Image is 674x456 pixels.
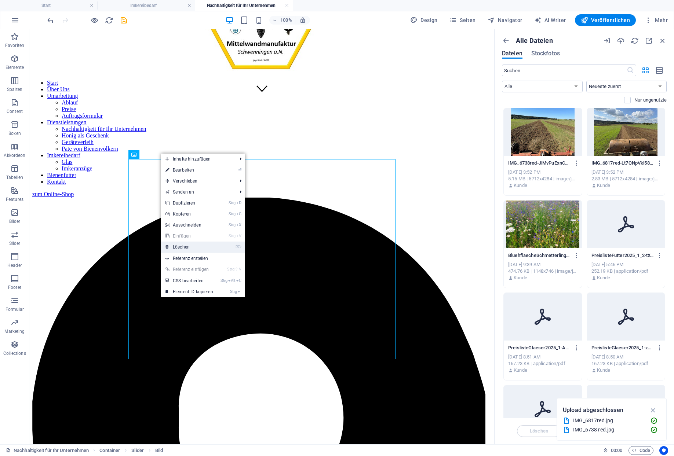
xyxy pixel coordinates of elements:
[221,278,227,283] i: Strg
[508,169,578,176] div: [DATE] 3:52 PM
[161,176,234,187] span: Verschieben
[161,154,234,165] span: Inhalte hinzufügen
[161,275,218,286] a: StrgAltCCSS bearbeiten
[508,160,571,166] p: IMG_6738red-JiMvPuExnCxn7pj0MGSkJA.jpg
[591,360,661,367] div: 167.23 KB | application/pdf
[407,14,441,26] button: Design
[6,446,89,455] a: Klick, um Auswahl aufzuheben. Doppelklick öffnet Seitenverwaltung
[230,289,237,294] i: Strg
[508,354,578,360] div: [DATE] 8:51 AM
[5,43,24,48] p: Favoriten
[591,261,661,268] div: [DATE] 5:46 PM
[3,350,26,356] p: Collections
[6,306,24,312] p: Formular
[161,165,218,176] a: ⏎Bearbeiten
[120,16,128,25] i: Save (Ctrl+S)
[161,187,234,198] a: Senden an
[410,16,438,24] span: Design
[236,201,241,205] i: D
[238,289,241,294] i: I
[98,1,195,10] h4: Imkereibedarf
[269,16,295,25] button: 100%
[299,17,306,23] i: Bei Größenänderung Zoomstufe automatisch an das gewählte Gerät anpassen.
[235,267,238,272] i: ⇧
[8,284,21,290] p: Footer
[7,87,22,92] p: Spalten
[659,446,668,455] button: Usercentrics
[597,367,611,374] p: Kunde
[531,49,560,58] span: Stockfotos
[105,16,113,25] button: reload
[236,233,241,238] i: V
[161,286,218,297] a: StrgIElement-ID kopieren
[591,268,661,275] div: 252.19 KB | application/pdf
[563,405,623,415] p: Upload abgeschlossen
[229,212,236,216] i: Strg
[508,345,571,351] p: PreislisteGlaeser2025_1-AyjFdEBzU3SwjCId7Bga1A.pdf
[611,446,622,455] span: 00 00
[534,16,566,24] span: AI Writer
[514,367,527,374] p: Kunde
[119,16,128,25] button: save
[449,16,476,24] span: Seiten
[573,426,644,434] div: IMG_6738 red.jpg
[105,16,113,25] i: Seite neu laden
[229,233,236,238] i: Strg
[239,267,241,272] i: V
[9,218,21,224] p: Bilder
[603,446,623,455] h6: Session-Zeit
[99,446,163,455] nav: breadcrumb
[591,169,661,176] div: [DATE] 3:52 PM
[236,244,241,249] i: ⌦
[502,65,627,76] input: Suchen
[591,176,661,182] div: 2.83 MB | 5712x4284 | image/jpeg
[229,201,236,205] i: Strg
[591,160,654,166] p: IMG_6817red-Lt7QNpVkl58CEQ3Z82dAJw.jpg
[591,345,654,351] p: PreislisteGlaeser2025_1-zKOhEG2cO0-BwJAh8c3gBA.pdf
[659,37,667,45] i: Schließen
[514,182,527,189] p: Kunde
[642,14,671,26] button: Mehr
[161,209,218,220] a: StrgCKopieren
[645,16,668,24] span: Mehr
[8,130,21,136] p: Boxen
[7,109,23,114] p: Content
[597,182,611,189] p: Kunde
[9,240,21,246] p: Slider
[485,14,525,26] button: Navigator
[591,252,654,259] p: PreislisteFutter2025_1_2-tX-cUn04C-I8Gnq_OwGbUA.pdf
[161,198,218,209] a: StrgDDuplizieren
[46,16,55,25] button: undo
[228,278,236,283] i: Alt
[581,16,630,24] span: Veröffentlichen
[634,97,667,103] p: Zeigt nur Dateien an, die nicht auf der Website verwendet werden. Dateien, die während dieser Sit...
[502,37,510,45] i: Alle Ordner zeigen
[161,242,218,253] a: ⌦Löschen
[6,196,23,202] p: Features
[6,174,23,180] p: Tabellen
[236,212,241,216] i: C
[280,16,292,25] h6: 100%
[238,168,241,172] i: ⏎
[236,223,241,227] i: X
[617,37,625,45] i: Hochladen
[161,231,218,242] a: StrgVEinfügen
[195,1,293,10] h4: Nachhaltigkeit für Ihr Unternehmen
[236,278,241,283] i: C
[631,37,639,45] i: Neu laden
[6,65,24,70] p: Elemente
[508,268,578,275] div: 474.76 KB | 1148x746 | image/jpeg
[4,328,25,334] p: Marketing
[573,416,644,425] div: IMG_6817red.jpg
[488,16,522,24] span: Navigator
[508,176,578,182] div: 5.15 MB | 5712x4284 | image/jpeg
[591,354,661,360] div: [DATE] 8:50 AM
[99,446,120,455] span: Klick zum Auswählen. Doppelklick zum Bearbeiten
[229,223,236,227] i: Strg
[227,267,234,272] i: Strg
[447,14,479,26] button: Seiten
[502,49,522,58] span: Dateien
[508,252,571,259] p: BluehflaecheSchmetterlingsundWildbienensaum-ssFO2dl-nWf6-sZVPzwI_w.jpg
[645,37,653,45] i: Maximieren
[161,220,218,231] a: StrgXAusschneiden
